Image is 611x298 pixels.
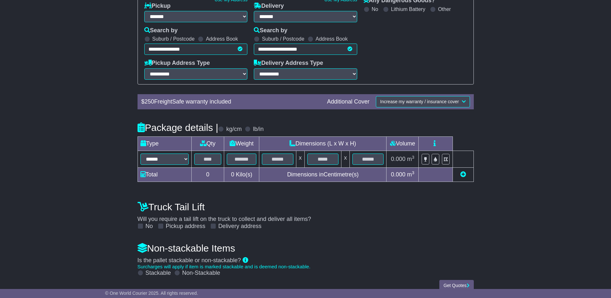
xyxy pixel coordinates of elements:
label: Pickup Address Type [144,60,210,67]
div: $ FreightSafe warranty included [138,98,324,105]
div: Additional Cover [324,98,373,105]
span: m [407,156,415,162]
label: Suburb / Postcode [152,36,195,42]
div: Surcharges will apply if item is marked stackable and is deemed non-stackable. [138,264,474,270]
label: Non-Stackable [182,270,220,277]
td: Dimensions (L x W x H) [259,136,387,151]
td: Weight [224,136,259,151]
td: Qty [191,136,224,151]
label: Search by [254,27,287,34]
td: 0 [191,167,224,182]
label: Delivery Address Type [254,60,323,67]
label: Lithium Battery [391,6,425,12]
label: Address Book [316,36,348,42]
label: Delivery address [218,223,262,230]
label: No [372,6,378,12]
td: x [296,151,304,167]
button: Get Quotes [439,280,474,291]
label: Other [438,6,451,12]
span: 250 [145,98,154,105]
sup: 3 [412,170,415,175]
label: lb/in [253,126,263,133]
td: Total [138,167,191,182]
span: Increase my warranty / insurance cover [380,99,459,104]
sup: 3 [412,155,415,160]
label: Suburb / Postcode [262,36,304,42]
td: Dimensions in Centimetre(s) [259,167,387,182]
td: Kilo(s) [224,167,259,182]
h4: Package details | [138,122,218,133]
span: 0.000 [391,156,406,162]
td: Volume [387,136,419,151]
td: Type [138,136,191,151]
h4: Truck Tail Lift [138,202,474,212]
label: kg/cm [226,126,242,133]
a: Add new item [460,171,466,178]
td: x [341,151,350,167]
label: Pickup address [166,223,205,230]
label: Delivery [254,3,284,10]
button: Increase my warranty / insurance cover [376,96,470,107]
span: m [407,171,415,178]
span: © One World Courier 2025. All rights reserved. [105,291,198,296]
label: Pickup [144,3,171,10]
label: No [146,223,153,230]
label: Search by [144,27,178,34]
h4: Non-stackable Items [138,243,474,253]
label: Stackable [146,270,171,277]
span: Is the pallet stackable or non-stackable? [138,257,241,263]
span: 0.000 [391,171,406,178]
div: Will you require a tail lift on the truck to collect and deliver all items? [134,198,477,230]
label: Address Book [206,36,238,42]
span: 0 [231,171,234,178]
